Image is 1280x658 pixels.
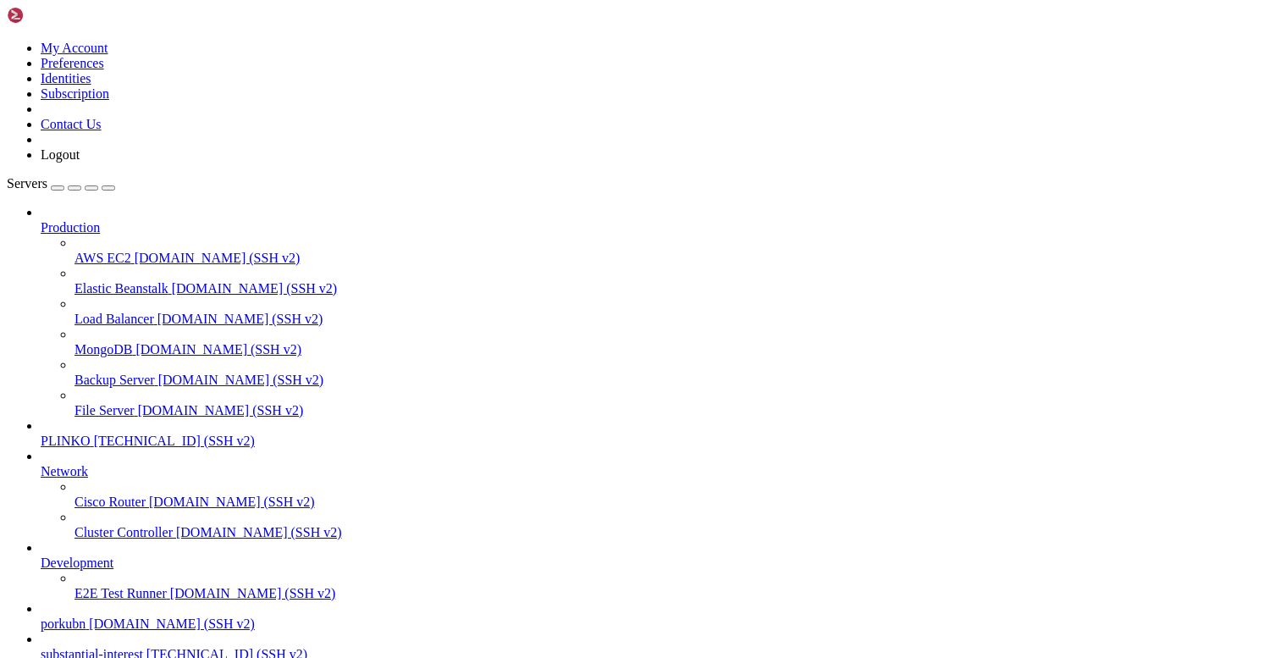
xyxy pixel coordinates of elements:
[74,373,1273,388] a: Backup Server [DOMAIN_NAME] (SSH v2)
[74,571,1273,601] li: E2E Test Runner [DOMAIN_NAME] (SSH v2)
[7,7,104,24] img: Shellngn
[41,205,1273,418] li: Production
[74,357,1273,388] li: Backup Server [DOMAIN_NAME] (SSH v2)
[74,342,132,357] span: MongoDB
[41,220,100,235] span: Production
[41,601,1273,632] li: porkubn [DOMAIN_NAME] (SSH v2)
[41,617,1273,632] a: porkubn [DOMAIN_NAME] (SSH v2)
[74,525,1273,540] a: Cluster Controller [DOMAIN_NAME] (SSH v2)
[74,525,173,539] span: Cluster Controller
[74,266,1273,296] li: Elastic Beanstalk [DOMAIN_NAME] (SSH v2)
[41,418,1273,449] li: PLINKO [TECHNICAL_ID] (SSH v2)
[7,176,115,191] a: Servers
[158,373,324,387] span: [DOMAIN_NAME] (SSH v2)
[176,525,342,539] span: [DOMAIN_NAME] (SSH v2)
[41,540,1273,601] li: Development
[41,556,1273,571] a: Development
[41,464,88,478] span: Network
[41,434,1273,449] a: PLINKO [TECHNICAL_ID] (SSH v2)
[74,327,1273,357] li: MongoDB [DOMAIN_NAME] (SSH v2)
[74,586,1273,601] a: E2E Test Runner [DOMAIN_NAME] (SSH v2)
[7,176,47,191] span: Servers
[135,342,301,357] span: [DOMAIN_NAME] (SSH v2)
[157,312,323,326] span: [DOMAIN_NAME] (SSH v2)
[41,117,102,131] a: Contact Us
[149,495,315,509] span: [DOMAIN_NAME] (SSH v2)
[74,403,135,417] span: File Server
[172,281,338,296] span: [DOMAIN_NAME] (SSH v2)
[41,71,91,86] a: Identities
[74,388,1273,418] li: File Server [DOMAIN_NAME] (SSH v2)
[74,312,1273,327] a: Load Balancer [DOMAIN_NAME] (SSH v2)
[74,281,168,296] span: Elastic Beanstalk
[41,56,104,70] a: Preferences
[89,617,255,631] span: [DOMAIN_NAME] (SSH v2)
[74,495,146,509] span: Cisco Router
[74,495,1273,510] a: Cisco Router [DOMAIN_NAME] (SSH v2)
[74,251,1273,266] a: AWS EC2 [DOMAIN_NAME] (SSH v2)
[41,434,91,448] span: PLINKO
[138,403,304,417] span: [DOMAIN_NAME] (SSH v2)
[41,449,1273,540] li: Network
[74,312,154,326] span: Load Balancer
[41,86,109,101] a: Subscription
[74,479,1273,510] li: Cisco Router [DOMAIN_NAME] (SSH v2)
[41,41,108,55] a: My Account
[41,220,1273,235] a: Production
[74,403,1273,418] a: File Server [DOMAIN_NAME] (SSH v2)
[74,281,1273,296] a: Elastic Beanstalk [DOMAIN_NAME] (SSH v2)
[74,586,167,600] span: E2E Test Runner
[170,586,336,600] span: [DOMAIN_NAME] (SSH v2)
[94,434,255,448] span: [TECHNICAL_ID] (SSH v2)
[41,464,1273,479] a: Network
[41,556,113,570] span: Development
[41,617,86,631] span: porkubn
[135,251,301,265] span: [DOMAIN_NAME] (SSH v2)
[74,296,1273,327] li: Load Balancer [DOMAIN_NAME] (SSH v2)
[74,373,155,387] span: Backup Server
[74,510,1273,540] li: Cluster Controller [DOMAIN_NAME] (SSH v2)
[41,147,80,162] a: Logout
[74,235,1273,266] li: AWS EC2 [DOMAIN_NAME] (SSH v2)
[74,251,131,265] span: AWS EC2
[74,342,1273,357] a: MongoDB [DOMAIN_NAME] (SSH v2)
